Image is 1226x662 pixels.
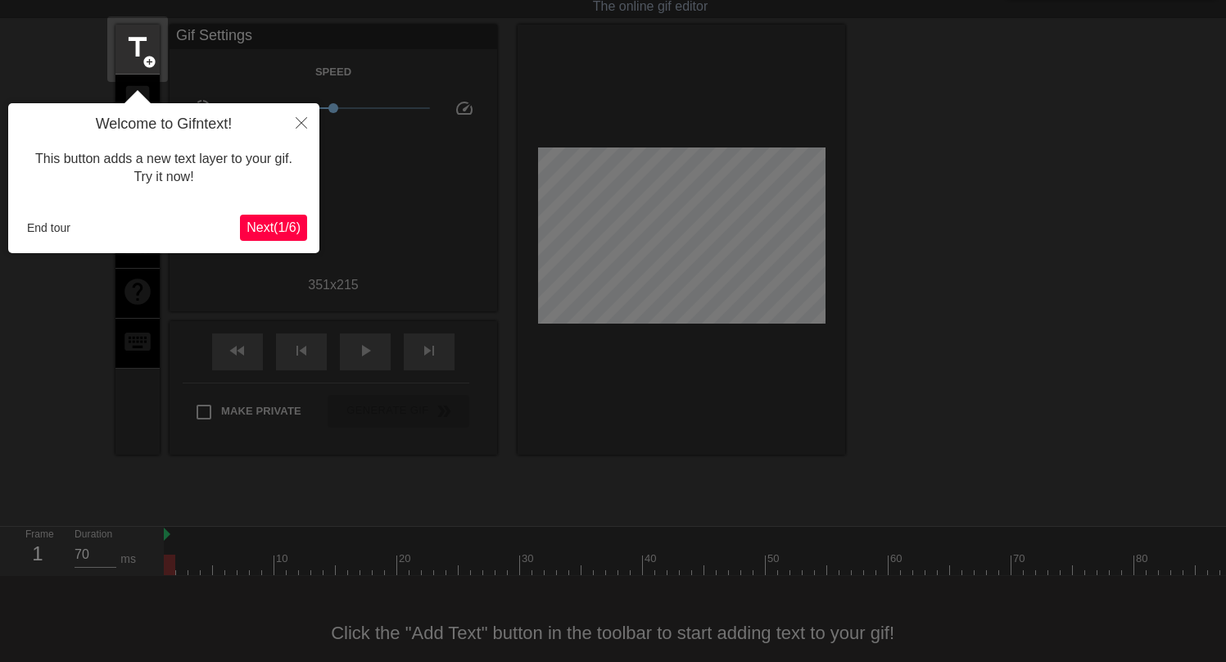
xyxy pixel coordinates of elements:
[20,215,77,240] button: End tour
[20,134,307,203] div: This button adds a new text layer to your gif. Try it now!
[20,116,307,134] h4: Welcome to Gifntext!
[240,215,307,241] button: Next
[283,103,319,141] button: Close
[247,220,301,234] span: Next ( 1 / 6 )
